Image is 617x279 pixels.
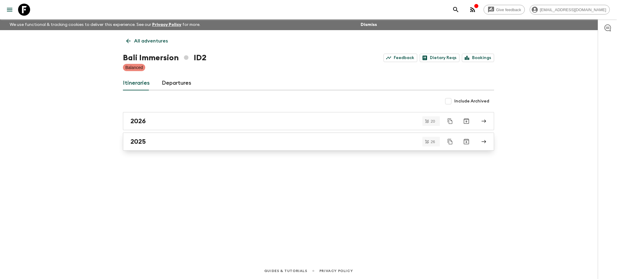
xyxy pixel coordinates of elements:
[130,138,146,146] h2: 2025
[123,133,494,151] a: 2025
[134,37,168,45] p: All adventures
[264,268,307,274] a: Guides & Tutorials
[460,115,472,127] button: Archive
[123,52,206,64] h1: Bali Immersion ID2
[162,76,191,90] a: Departures
[123,76,150,90] a: Itineraries
[7,19,203,30] p: We use functional & tracking cookies to deliver this experience. See our for more.
[123,112,494,130] a: 2026
[427,140,439,144] span: 26
[445,116,456,127] button: Duplicate
[445,136,456,147] button: Duplicate
[123,35,171,47] a: All adventures
[359,20,378,29] button: Dismiss
[493,8,525,12] span: Give feedback
[152,23,181,27] a: Privacy Policy
[420,54,459,62] a: Dietary Reqs
[427,119,439,123] span: 20
[530,5,610,14] div: [EMAIL_ADDRESS][DOMAIN_NAME]
[384,54,417,62] a: Feedback
[454,98,489,104] span: Include Archived
[462,54,494,62] a: Bookings
[319,268,353,274] a: Privacy Policy
[460,136,472,148] button: Archive
[484,5,525,14] a: Give feedback
[130,117,146,125] h2: 2026
[450,4,462,16] button: search adventures
[125,64,143,71] p: Balanced
[537,8,609,12] span: [EMAIL_ADDRESS][DOMAIN_NAME]
[4,4,16,16] button: menu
